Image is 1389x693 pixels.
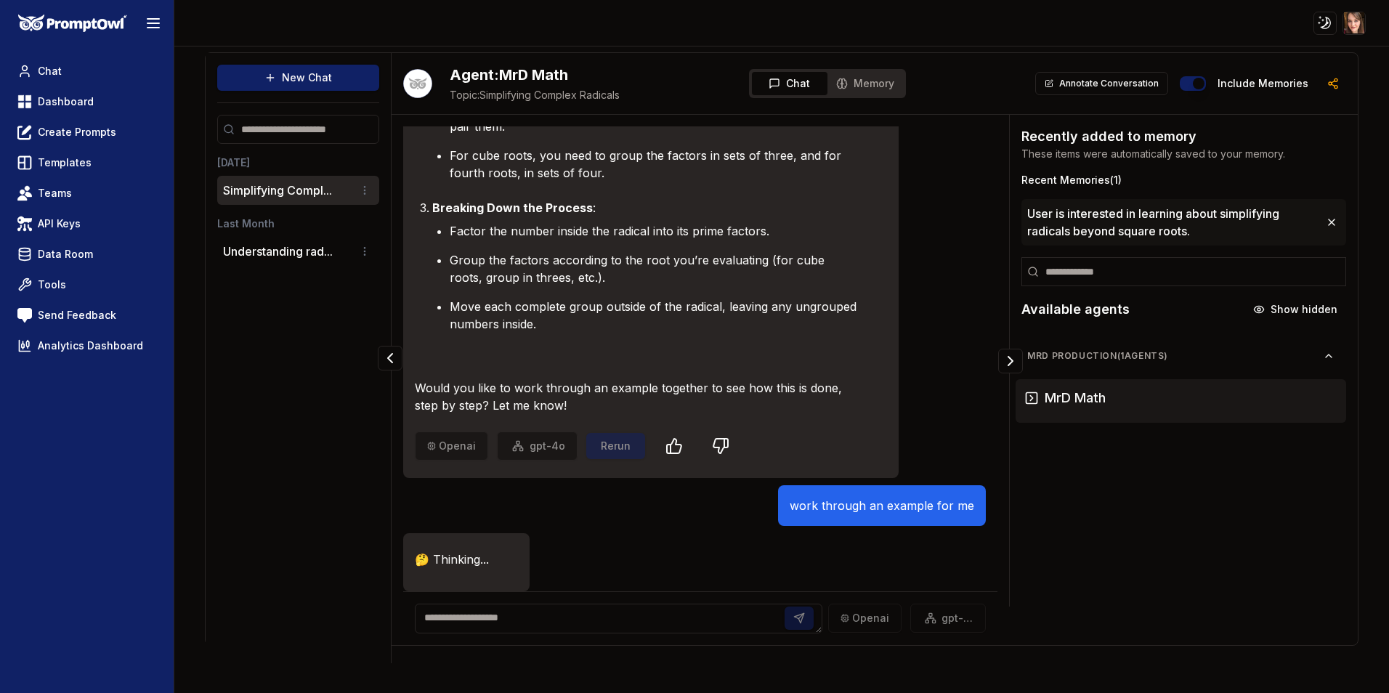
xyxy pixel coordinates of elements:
[1016,344,1346,368] button: MrD Production(1agents)
[998,349,1023,373] button: Collapse panel
[1021,126,1346,147] h2: Recently added to memory
[1035,72,1168,95] button: Annotate Conversation
[12,89,162,115] a: Dashboard
[38,277,66,292] span: Tools
[1021,173,1346,187] h3: Recent Memories ( 1 )
[415,551,489,568] p: 🤔 Thinking...
[1218,78,1308,89] label: Include memories in the messages below
[12,150,162,176] a: Templates
[1021,147,1346,161] p: These items were automatically saved to your memory.
[356,243,373,260] button: Conversation options
[1344,12,1365,33] img: ACg8ocIfLupnZeinHNHzosolBsVfM8zAcz9EECOIs1RXlN6hj8iSyZKw=s96-c
[38,247,93,262] span: Data Room
[12,58,162,84] a: Chat
[12,241,162,267] a: Data Room
[12,272,162,298] a: Tools
[217,216,379,231] h3: Last Month
[450,147,858,182] li: For cube roots, you need to group the factors in sets of three, and for fourth roots, in sets of ...
[38,125,116,139] span: Create Prompts
[1180,76,1206,91] button: Include memories in the messages below
[450,251,858,286] li: Group the factors according to the root you’re evaluating (for cube roots, group in threes, etc.).
[217,155,379,170] h3: [DATE]
[450,222,858,240] li: Factor the number inside the radical into its prime factors.
[1045,388,1106,408] h3: MrD Math
[38,94,94,109] span: Dashboard
[1271,302,1337,317] span: Show hidden
[223,182,332,199] button: Simplifying Compl...
[432,200,593,215] strong: Breaking Down the Process
[786,76,810,91] span: Chat
[12,119,162,145] a: Create Prompts
[38,186,72,200] span: Teams
[432,199,858,216] p: :
[790,497,974,514] p: work through an example for me
[12,180,162,206] a: Teams
[1021,299,1130,320] h2: Available agents
[415,379,858,414] p: Would you like to work through an example together to see how this is done, step by step? Let me ...
[38,64,62,78] span: Chat
[38,339,143,353] span: Analytics Dashboard
[450,65,620,85] h2: MrD Math
[217,65,379,91] button: New Chat
[38,308,116,323] span: Send Feedback
[403,69,432,98] button: Talk with Hootie
[378,346,402,370] button: Collapse panel
[12,302,162,328] a: Send Feedback
[1244,298,1346,321] button: Show hidden
[450,88,620,102] span: Simplifying Complex Radicals
[854,76,894,91] span: Memory
[38,155,92,170] span: Templates
[18,15,127,33] img: PromptOwl
[12,211,162,237] a: API Keys
[1027,205,1323,240] span: User is interested in learning about simplifying radicals beyond square roots.
[450,298,858,333] li: Move each complete group outside of the radical, leaving any ungrouped numbers inside.
[403,69,432,98] img: Bot
[356,182,373,199] button: Conversation options
[223,243,333,260] button: Understanding rad...
[1027,350,1323,362] span: MrD Production ( 1 agents)
[12,333,162,359] a: Analytics Dashboard
[38,216,81,231] span: API Keys
[17,308,32,323] img: feedback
